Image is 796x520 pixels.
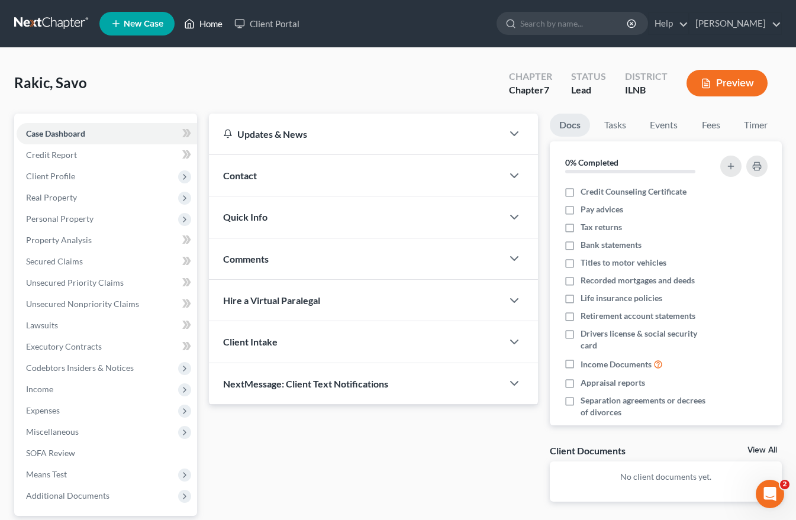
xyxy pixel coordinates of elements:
span: Executory Contracts [26,341,102,351]
span: 2 [780,480,789,489]
span: 7 [544,84,549,95]
span: NextMessage: Client Text Notifications [223,378,388,389]
span: Bank statements [581,239,642,251]
p: No client documents yet. [559,471,772,483]
span: Drivers license & social security card [581,328,714,351]
input: Search by name... [520,12,629,34]
a: Credit Report [17,144,197,166]
span: Personal Property [26,214,94,224]
span: Quick Info [223,211,268,222]
span: Rakic, Savo [14,74,87,91]
a: Docs [550,114,590,137]
span: Credit Report [26,150,77,160]
a: Help [649,13,688,34]
span: Additional Documents [26,490,109,500]
a: Fees [692,114,730,137]
a: Timer [734,114,777,137]
span: Recorded mortgages and deeds [581,274,695,286]
a: Executory Contracts [17,336,197,357]
a: Unsecured Priority Claims [17,272,197,293]
div: District [625,70,668,83]
span: Life insurance policies [581,292,662,304]
span: Hire a Virtual Paralegal [223,295,320,306]
span: Income Documents [581,358,652,370]
span: SOFA Review [26,448,75,458]
a: Property Analysis [17,230,197,251]
a: Client Portal [228,13,305,34]
span: New Case [124,20,163,28]
span: Client Profile [26,171,75,181]
a: Unsecured Nonpriority Claims [17,293,197,315]
div: Client Documents [550,444,626,457]
a: Tasks [595,114,636,137]
div: Status [571,70,606,83]
span: Lawsuits [26,320,58,330]
span: Contact [223,170,257,181]
span: Secured Claims [26,256,83,266]
a: Events [640,114,687,137]
span: Titles to motor vehicles [581,257,666,269]
span: Case Dashboard [26,128,85,138]
a: Case Dashboard [17,123,197,144]
span: Real Property [26,192,77,202]
span: Expenses [26,405,60,415]
span: Codebtors Insiders & Notices [26,363,134,373]
button: Preview [687,70,768,96]
span: Retirement account statements [581,310,695,322]
span: Client Intake [223,336,278,347]
div: Chapter [509,70,552,83]
iframe: Intercom live chat [756,480,784,508]
span: Income [26,384,53,394]
span: Comments [223,253,269,264]
a: SOFA Review [17,443,197,464]
span: Property Analysis [26,235,92,245]
div: Chapter [509,83,552,97]
a: View All [747,446,777,454]
a: Lawsuits [17,315,197,336]
span: Unsecured Priority Claims [26,277,124,288]
div: Updates & News [223,128,488,140]
span: Appraisal reports [581,377,645,389]
span: Unsecured Nonpriority Claims [26,299,139,309]
span: Separation agreements or decrees of divorces [581,395,714,418]
a: Secured Claims [17,251,197,272]
span: Credit Counseling Certificate [581,186,687,198]
span: Means Test [26,469,67,479]
a: [PERSON_NAME] [689,13,781,34]
a: Home [178,13,228,34]
div: Lead [571,83,606,97]
span: Miscellaneous [26,427,79,437]
span: Tax returns [581,221,622,233]
span: Pay advices [581,204,623,215]
div: ILNB [625,83,668,97]
strong: 0% Completed [565,157,618,167]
